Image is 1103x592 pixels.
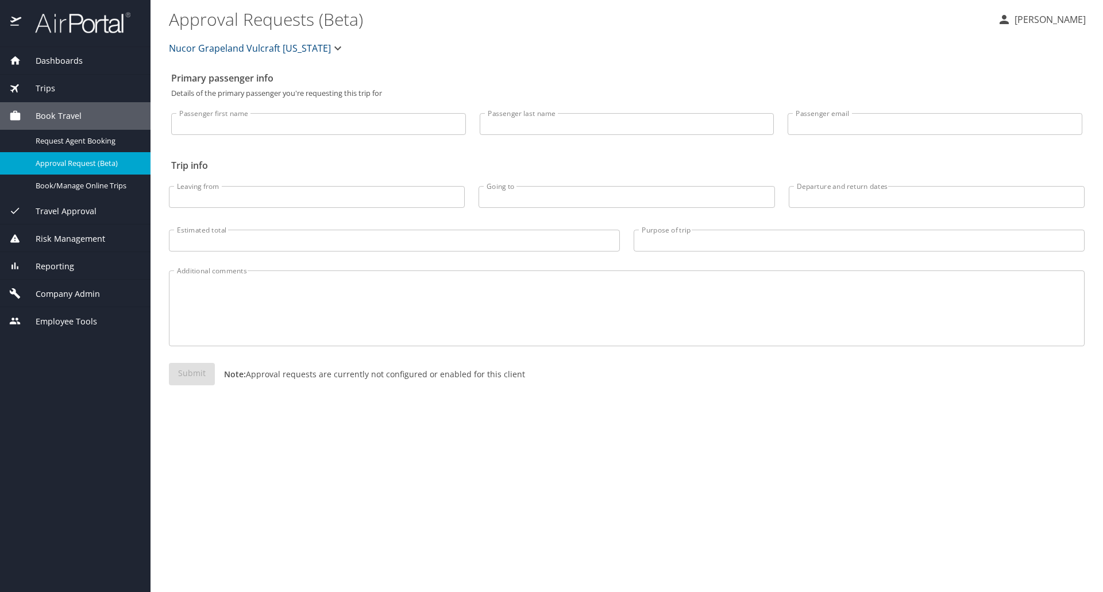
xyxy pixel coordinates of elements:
[21,110,82,122] span: Book Travel
[171,69,1082,87] h2: Primary passenger info
[21,233,105,245] span: Risk Management
[21,260,74,273] span: Reporting
[36,158,137,169] span: Approval Request (Beta)
[171,156,1082,175] h2: Trip info
[169,1,988,37] h1: Approval Requests (Beta)
[1011,13,1086,26] p: [PERSON_NAME]
[993,9,1090,30] button: [PERSON_NAME]
[171,90,1082,97] p: Details of the primary passenger you're requesting this trip for
[21,205,97,218] span: Travel Approval
[21,315,97,328] span: Employee Tools
[224,369,246,380] strong: Note:
[21,82,55,95] span: Trips
[21,55,83,67] span: Dashboards
[21,288,100,300] span: Company Admin
[10,11,22,34] img: icon-airportal.png
[22,11,130,34] img: airportal-logo.png
[169,40,331,56] span: Nucor Grapeland Vulcraft [US_STATE]
[164,37,349,60] button: Nucor Grapeland Vulcraft [US_STATE]
[36,180,137,191] span: Book/Manage Online Trips
[215,368,525,380] p: Approval requests are currently not configured or enabled for this client
[36,136,137,146] span: Request Agent Booking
